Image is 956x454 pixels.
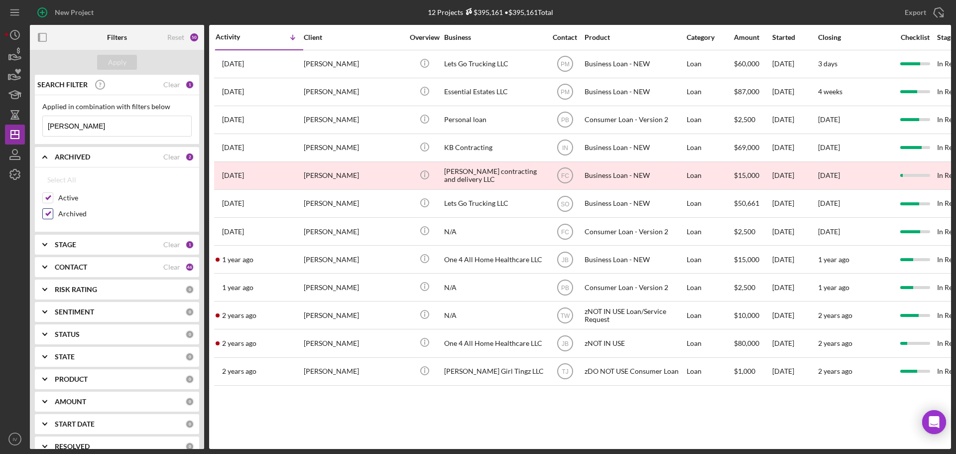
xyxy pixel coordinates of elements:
div: zNOT IN USE Loan/Service Request [585,302,684,328]
time: 2 years ago [818,311,852,319]
div: [DATE] [772,135,817,161]
div: 0 [185,307,194,316]
div: Business Loan - NEW [585,246,684,273]
div: Business [444,33,544,41]
div: [DATE] [772,218,817,245]
div: N/A [444,218,544,245]
div: Business Loan - NEW [585,79,684,105]
span: $10,000 [734,311,759,319]
span: $87,000 [734,87,759,96]
button: New Project [30,2,104,22]
div: Personal loan [444,107,544,133]
div: [PERSON_NAME] [304,135,403,161]
div: Clear [163,81,180,89]
time: 2 years ago [818,339,852,347]
div: Started [772,33,817,41]
div: Consumer Loan - Version 2 [585,107,684,133]
text: SO [561,200,569,207]
time: 2024-10-01 13:06 [222,228,244,236]
text: FC [561,228,569,235]
text: PM [561,61,570,68]
div: [PERSON_NAME] Girl Tingz LLC [444,358,544,385]
div: N/A [444,274,544,301]
div: [PERSON_NAME] [304,358,403,385]
div: [PERSON_NAME] [304,274,403,301]
div: Clear [163,263,180,271]
span: $50,661 [734,199,759,207]
b: STAGE [55,241,76,249]
div: 2 [185,152,194,161]
b: SEARCH FILTER [37,81,88,89]
div: Overview [406,33,443,41]
div: Business Loan - NEW [585,162,684,189]
label: Archived [58,209,192,219]
div: 50 [189,32,199,42]
div: [PERSON_NAME] [304,218,403,245]
b: START DATE [55,420,95,428]
text: IN [562,145,568,151]
span: $1,000 [734,367,755,375]
div: Product [585,33,684,41]
time: 2025-07-08 13:41 [222,144,244,151]
div: [PERSON_NAME] contracting and delivery LLC [444,162,544,189]
label: Active [58,193,192,203]
div: Business Loan - NEW [585,51,684,77]
div: [PERSON_NAME] [304,190,403,217]
div: Checklist [894,33,936,41]
time: 2025-08-24 14:01 [222,60,244,68]
button: Select All [42,170,81,190]
div: Contact [546,33,584,41]
div: $395,161 [463,8,503,16]
div: 0 [185,285,194,294]
span: $80,000 [734,339,759,347]
div: Export [905,2,926,22]
b: RISK RATING [55,286,97,294]
div: [PERSON_NAME] [304,330,403,356]
b: ARCHIVED [55,153,90,161]
div: [DATE] [772,330,817,356]
div: Loan [687,330,733,356]
div: Closing [818,33,893,41]
div: Loan [687,51,733,77]
div: [PERSON_NAME] [304,302,403,328]
b: AMOUNT [55,398,86,406]
div: Loan [687,302,733,328]
time: 2 years ago [818,367,852,375]
text: TW [560,312,570,319]
time: [DATE] [818,143,840,151]
time: 4 weeks [818,87,842,96]
div: Loan [687,218,733,245]
div: [DATE] [772,79,817,105]
text: PB [561,117,569,124]
b: Filters [107,33,127,41]
span: $2,500 [734,115,755,124]
div: [PERSON_NAME] [304,107,403,133]
div: Open Intercom Messenger [922,410,946,434]
time: 1 year ago [818,283,849,292]
text: JB [561,340,568,347]
div: [DATE] [772,246,817,273]
div: [DATE] [772,358,817,385]
div: Loan [687,358,733,385]
b: CONTACT [55,263,87,271]
span: $2,500 [734,283,755,292]
text: FC [561,172,569,179]
div: Client [304,33,403,41]
div: Lets Go Trucking LLC [444,190,544,217]
button: IV [5,429,25,449]
div: Business Loan - NEW [585,135,684,161]
div: Category [687,33,733,41]
div: 1 [185,240,194,249]
div: One 4 All Home Healthcare LLC [444,246,544,273]
b: STATE [55,353,75,361]
time: 1 year ago [818,255,849,264]
div: 0 [185,420,194,429]
b: STATUS [55,330,80,338]
div: Reset [167,33,184,41]
button: Apply [97,55,137,70]
div: 0 [185,330,194,339]
text: JB [561,256,568,263]
text: IV [12,437,17,442]
div: Applied in combination with filters below [42,103,192,111]
time: 2023-04-14 20:20 [222,367,256,375]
